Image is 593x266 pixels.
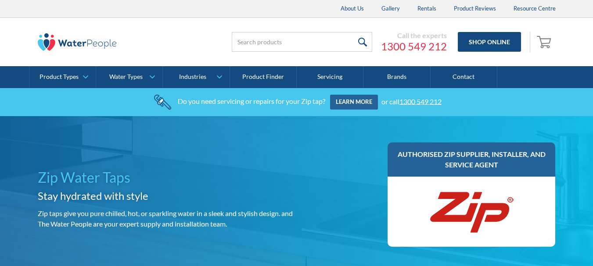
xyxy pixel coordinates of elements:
[40,73,79,81] div: Product Types
[38,188,293,204] h2: Stay hydrated with style
[381,97,442,105] div: or call
[96,66,162,88] a: Water Types
[29,66,96,88] a: Product Types
[163,66,229,88] a: Industries
[178,97,325,105] div: Do you need servicing or repairs for your Zip tap?
[330,95,378,110] a: Learn more
[230,66,297,88] a: Product Finder
[535,32,556,53] a: Open empty cart
[399,97,442,105] a: 1300 549 212
[431,66,497,88] a: Contact
[381,31,447,40] div: Call the experts
[458,32,521,52] a: Shop Online
[232,32,372,52] input: Search products
[38,208,293,229] p: Zip taps give you pure chilled, hot, or sparkling water in a sleek and stylish design. and The Wa...
[38,33,117,51] img: The Water People
[381,40,447,53] a: 1300 549 212
[363,66,430,88] a: Brands
[396,149,547,170] h3: Authorised Zip supplier, installer, and service agent
[428,185,515,238] img: Zip
[179,73,206,81] div: Industries
[109,73,143,81] div: Water Types
[297,66,363,88] a: Servicing
[38,167,293,188] h1: Zip Water Taps
[537,35,553,49] img: shopping cart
